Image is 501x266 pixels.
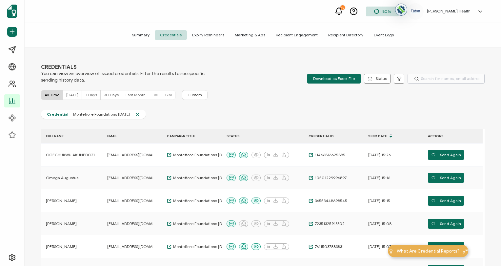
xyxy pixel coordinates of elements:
[428,150,464,160] button: Send Again
[307,74,361,84] button: Download as Excel File
[427,9,471,13] h5: [PERSON_NAME] Health
[47,112,68,117] span: Credential
[313,244,344,249] span: 76115037883831
[107,221,159,226] span: [EMAIL_ADDRESS][DOMAIN_NAME]
[188,92,202,98] span: Custom
[41,64,205,70] span: CREDENTIALS
[382,9,391,14] span: 80%
[107,198,159,203] span: [EMAIL_ADDRESS][DOMAIN_NAME]
[41,70,205,84] span: You can view an overview of issued credentials. Filter the results to see specific sending histor...
[364,74,391,84] button: Status
[309,175,347,180] a: 10501229996897
[309,152,345,158] a: 11466816625885
[85,92,97,97] span: 7 Days
[271,30,323,40] span: Recipient Engagement
[230,30,271,40] span: Marketing & Ads
[171,198,230,203] span: Montefiore Foundations [DATE]
[165,92,172,97] span: 12M
[368,198,390,203] span: [DATE] 15:15
[309,221,345,226] a: 72351325913302
[104,92,119,97] span: 30 Days
[368,244,391,249] span: [DATE] 15:07
[309,244,344,249] a: 76115037883831
[45,92,59,97] span: All Time
[171,221,230,226] span: Montefiore Foundations [DATE]
[68,112,135,117] span: Montefiore Foundations [DATE]
[313,175,347,180] span: 10501229996897
[313,221,345,226] span: 72351325913302
[187,30,230,40] span: Expiry Reminders
[368,175,390,180] span: [DATE] 15:16
[392,192,501,266] iframe: Chat Widget
[368,152,391,158] span: [DATE] 15:26
[107,175,159,180] span: [EMAIL_ADDRESS][DOMAIN_NAME]
[162,132,222,140] div: CAMPAIGN TITLE
[304,132,363,140] div: CREDENTIAL ID
[313,198,347,203] span: 36553448698545
[107,244,159,249] span: [EMAIL_ADDRESS][DOMAIN_NAME]
[7,5,17,18] img: sertifier-logomark-colored.svg
[309,198,347,203] a: 36553448698545
[126,92,146,97] span: Last Month
[423,132,483,140] div: ACTIONS
[46,198,77,203] span: [PERSON_NAME]
[46,152,95,158] span: OGECHUKWU AKUNEDOZI
[127,30,155,40] span: Summary
[363,130,423,142] div: Send Date
[155,30,187,40] span: Credentials
[66,92,78,97] span: [DATE]
[107,152,159,158] span: [EMAIL_ADDRESS][DOMAIN_NAME]
[46,175,78,180] span: Omega Augustus
[408,74,485,84] input: Search for names, email addresses, and IDs
[41,132,102,140] div: FULL NAME
[46,244,77,249] span: [PERSON_NAME]
[368,221,391,226] span: [DATE] 15:08
[171,152,230,158] span: Montefiore Foundations [DATE]
[313,74,355,84] span: Download as Excel File
[313,152,345,158] span: 11466816625885
[411,9,420,14] img: d53189b9-353e-42ff-9f98-8e420995f065.jpg
[171,244,230,249] span: Montefiore Foundations [DATE]
[340,5,345,10] div: 10
[46,221,77,226] span: [PERSON_NAME]
[152,92,158,97] span: 3M
[222,132,304,140] div: STATUS
[323,30,369,40] span: Recipient Directory
[431,150,461,160] span: Send Again
[102,132,162,140] div: EMAIL
[431,173,461,183] span: Send Again
[171,175,230,180] span: Montefiore Foundations [DATE]
[428,173,464,183] button: Send Again
[369,30,399,40] span: Event Logs
[182,90,208,100] button: Custom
